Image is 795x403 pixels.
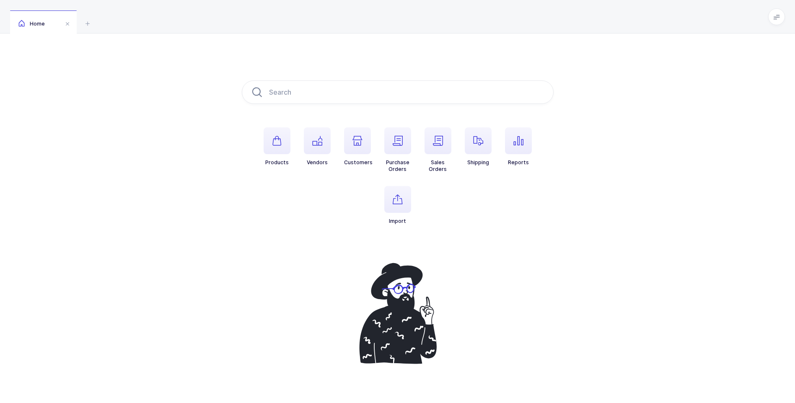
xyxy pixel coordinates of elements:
[425,127,451,173] button: SalesOrders
[304,127,331,166] button: Vendors
[384,186,411,225] button: Import
[264,127,290,166] button: Products
[344,127,373,166] button: Customers
[505,127,532,166] button: Reports
[465,127,492,166] button: Shipping
[351,258,445,369] img: pointing-up.svg
[18,21,45,27] span: Home
[384,127,411,173] button: PurchaseOrders
[242,80,554,104] input: Search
